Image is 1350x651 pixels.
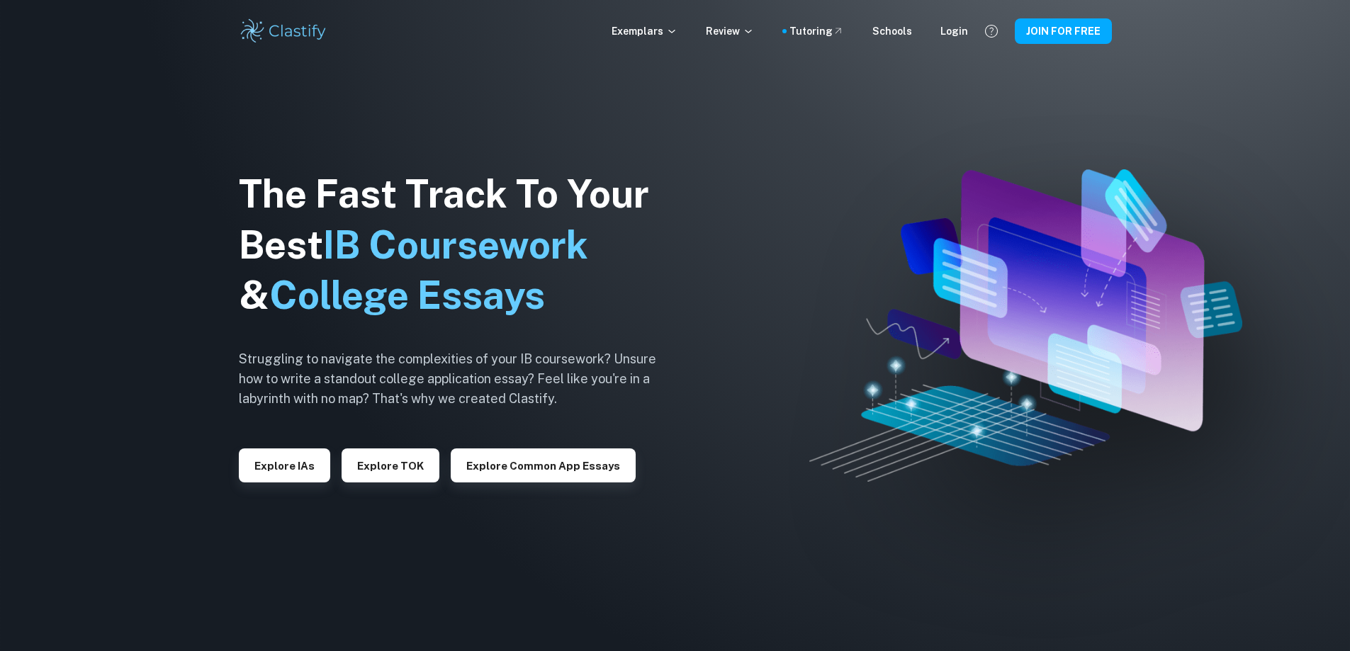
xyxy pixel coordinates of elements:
[979,19,1003,43] button: Help and Feedback
[1015,18,1112,44] button: JOIN FOR FREE
[612,23,677,39] p: Exemplars
[451,448,636,482] button: Explore Common App essays
[706,23,754,39] p: Review
[342,458,439,472] a: Explore TOK
[239,349,678,409] h6: Struggling to navigate the complexities of your IB coursework? Unsure how to write a standout col...
[809,169,1242,482] img: Clastify hero
[342,448,439,482] button: Explore TOK
[239,458,330,472] a: Explore IAs
[789,23,844,39] a: Tutoring
[239,169,678,322] h1: The Fast Track To Your Best &
[940,23,968,39] a: Login
[323,222,588,267] span: IB Coursework
[269,273,545,317] span: College Essays
[451,458,636,472] a: Explore Common App essays
[239,17,329,45] img: Clastify logo
[872,23,912,39] a: Schools
[239,448,330,482] button: Explore IAs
